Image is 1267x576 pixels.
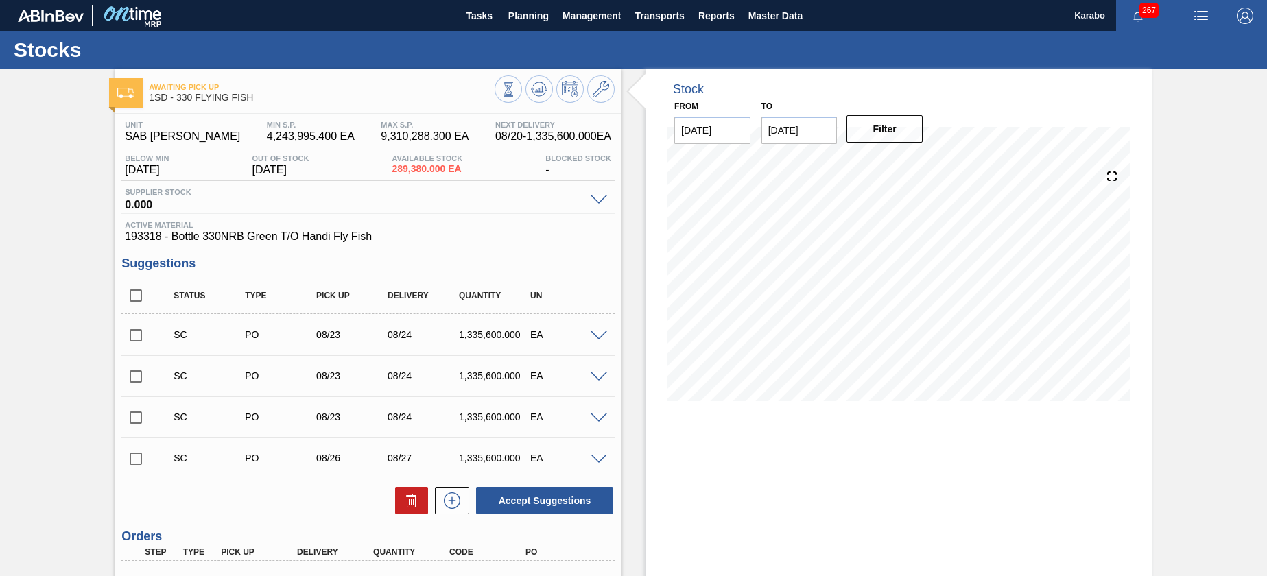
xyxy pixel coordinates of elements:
[267,121,355,129] span: MIN S.P.
[1116,6,1160,25] button: Notifications
[381,130,469,143] span: 9,310,288.300 EA
[527,411,606,422] div: EA
[1139,3,1159,18] span: 267
[125,154,169,163] span: Below Min
[313,411,392,422] div: 08/23/2025
[522,547,607,557] div: PO
[674,101,698,111] label: From
[141,547,180,557] div: Step
[384,291,464,300] div: Delivery
[542,154,615,176] div: -
[125,196,584,210] span: 0.000
[446,547,531,557] div: Code
[388,487,428,514] div: Delete Suggestions
[241,411,321,422] div: Purchase order
[527,370,606,381] div: EA
[698,8,735,24] span: Reports
[217,547,303,557] div: Pick up
[495,121,611,129] span: Next Delivery
[587,75,615,103] button: Go to Master Data / General
[455,453,535,464] div: 1,335,600.000
[527,291,606,300] div: UN
[1237,8,1253,24] img: Logout
[476,487,613,514] button: Accept Suggestions
[381,121,469,129] span: MAX S.P.
[125,130,240,143] span: SAB [PERSON_NAME]
[384,453,464,464] div: 08/27/2025
[149,83,495,91] span: Awaiting Pick Up
[294,547,379,557] div: Delivery
[117,88,134,98] img: Ícone
[125,230,611,243] span: 193318 - Bottle 330NRB Green T/O Handi Fly Fish
[252,164,309,176] span: [DATE]
[241,453,321,464] div: Purchase order
[14,42,257,58] h1: Stocks
[149,93,495,103] span: 1SD - 330 FLYING FISH
[495,75,522,103] button: Stocks Overview
[508,8,549,24] span: Planning
[635,8,685,24] span: Transports
[469,485,615,516] div: Accept Suggestions
[18,10,84,22] img: TNhmsLtSVTkK8tSr43FrP2fwEKptu5GPRR3wAAAABJRU5ErkJggg==
[121,256,615,271] h3: Suggestions
[313,291,392,300] div: Pick up
[313,370,392,381] div: 08/23/2025
[846,115,923,143] button: Filter
[455,370,535,381] div: 1,335,600.000
[392,164,462,174] span: 289,380.000 EA
[125,164,169,176] span: [DATE]
[384,411,464,422] div: 08/24/2025
[384,329,464,340] div: 08/24/2025
[527,329,606,340] div: EA
[384,370,464,381] div: 08/24/2025
[170,291,250,300] div: Status
[428,487,469,514] div: New suggestion
[313,329,392,340] div: 08/23/2025
[455,411,535,422] div: 1,335,600.000
[455,329,535,340] div: 1,335,600.000
[674,117,750,144] input: mm/dd/yyyy
[545,154,611,163] span: Blocked Stock
[170,411,250,422] div: Suggestion Created
[170,370,250,381] div: Suggestion Created
[527,453,606,464] div: EA
[495,130,611,143] span: 08/20 - 1,335,600.000 EA
[252,154,309,163] span: Out Of Stock
[455,291,535,300] div: Quantity
[241,370,321,381] div: Purchase order
[556,75,584,103] button: Schedule Inventory
[125,121,240,129] span: Unit
[125,188,584,196] span: Supplier Stock
[761,101,772,111] label: to
[241,329,321,340] div: Purchase order
[170,329,250,340] div: Suggestion Created
[267,130,355,143] span: 4,243,995.400 EA
[180,547,219,557] div: Type
[525,75,553,103] button: Update Chart
[673,82,704,97] div: Stock
[563,8,621,24] span: Management
[121,529,615,544] h3: Orders
[761,117,838,144] input: mm/dd/yyyy
[170,453,250,464] div: Suggestion Created
[464,8,495,24] span: Tasks
[313,453,392,464] div: 08/26/2025
[241,291,321,300] div: Type
[370,547,455,557] div: Quantity
[125,221,611,229] span: Active Material
[392,154,462,163] span: Available Stock
[1193,8,1209,24] img: userActions
[748,8,803,24] span: Master Data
